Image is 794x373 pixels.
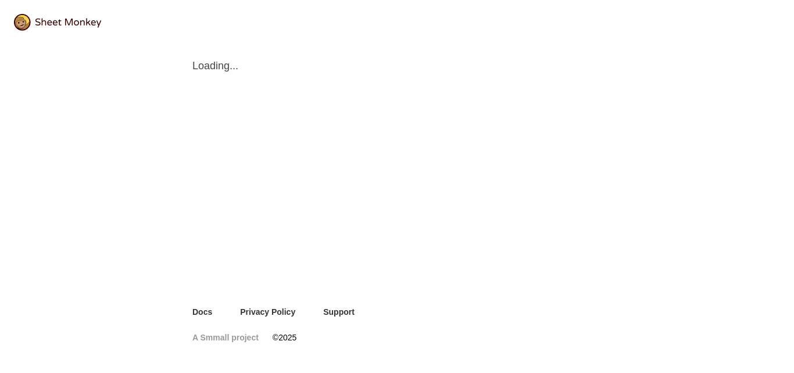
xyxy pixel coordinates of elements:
[192,59,602,73] span: Loading...
[323,306,355,318] a: Support
[192,306,212,318] a: Docs
[14,14,101,31] img: logo@2x.png
[192,332,259,343] a: A Smmall project
[273,332,296,343] span: © 2025
[240,306,295,318] a: Privacy Policy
